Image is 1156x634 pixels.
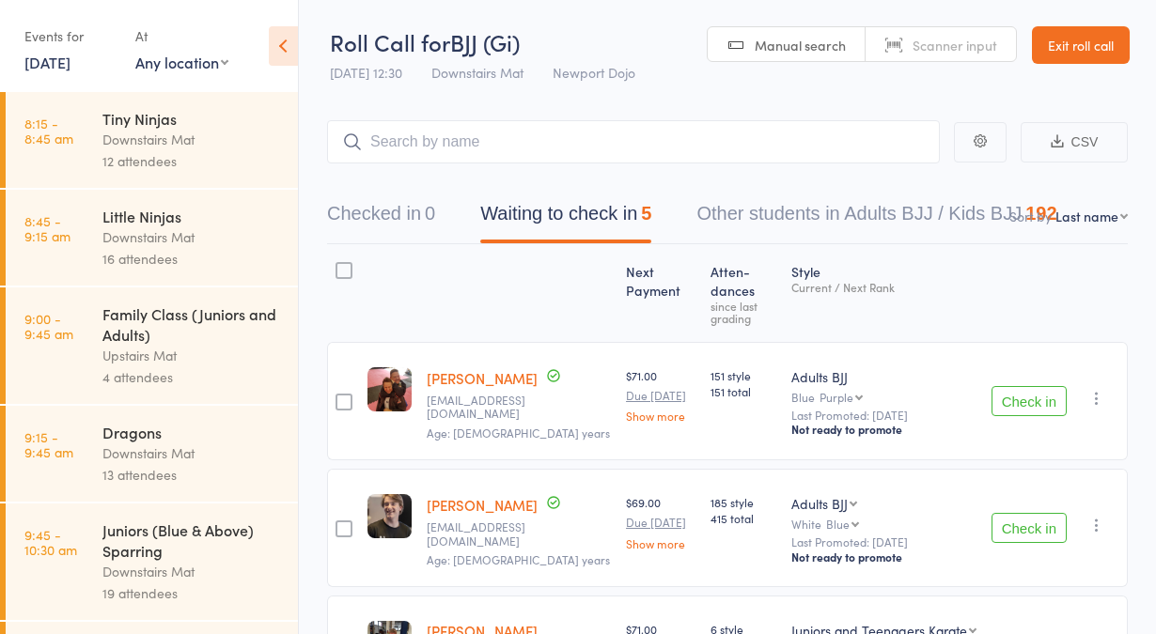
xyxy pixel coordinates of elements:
span: Manual search [755,36,846,54]
a: [DATE] [24,52,70,72]
div: Purple [820,391,853,403]
div: Downstairs Mat [102,226,282,248]
span: BJJ (Gi) [450,26,520,57]
a: 9:45 -10:30 amJuniors (Blue & Above) SparringDownstairs Mat19 attendees [6,503,298,620]
div: Downstairs Mat [102,442,282,464]
button: Checked in0 [327,193,435,243]
a: 8:45 -9:15 amLittle NinjasDownstairs Mat16 attendees [6,190,298,286]
a: 9:15 -9:45 amDragonsDownstairs Mat13 attendees [6,406,298,502]
div: Atten­dances [703,253,784,333]
a: [PERSON_NAME] [427,495,538,515]
div: 16 attendees [102,248,282,270]
div: 19 attendees [102,582,282,604]
div: 192 [1025,203,1056,224]
div: Little Ninjas [102,206,282,226]
div: Adults BJJ [791,494,848,513]
span: Age: [DEMOGRAPHIC_DATA] years [427,551,610,567]
span: Roll Call for [330,26,450,57]
small: Due [DATE] [626,516,695,529]
div: $71.00 [626,367,695,422]
div: since last grading [711,300,776,324]
label: Sort by [1009,207,1052,225]
button: Check in [992,513,1067,543]
div: At [135,21,228,52]
button: Other students in Adults BJJ / Kids BJJ192 [696,193,1056,243]
button: CSV [1021,122,1128,162]
a: Exit roll call [1032,26,1130,64]
a: 9:00 -9:45 amFamily Class (Juniors and Adults)Upstairs Mat4 attendees [6,287,298,404]
small: Last Promoted: [DATE] [791,535,976,549]
img: image1730786227.png [367,494,412,538]
time: 8:45 - 9:15 am [24,213,70,243]
small: Due [DATE] [626,389,695,402]
div: Upstairs Mat [102,345,282,366]
div: White [791,518,976,530]
div: Not ready to promote [791,549,976,564]
div: Next Payment [618,253,703,333]
a: [PERSON_NAME] [427,368,538,388]
time: 9:45 - 10:30 am [24,527,77,557]
div: Blue [826,518,850,530]
div: 13 attendees [102,464,282,486]
div: 12 attendees [102,150,282,172]
span: 185 style [711,494,776,510]
div: $69.00 [626,494,695,549]
a: 8:15 -8:45 amTiny NinjasDownstairs Mat12 attendees [6,92,298,188]
div: Family Class (Juniors and Adults) [102,303,282,345]
div: Current / Next Rank [791,281,976,293]
a: Show more [626,537,695,549]
div: Adults BJJ [791,367,976,386]
div: Downstairs Mat [102,129,282,150]
span: Age: [DEMOGRAPHIC_DATA] years [427,425,610,441]
div: 4 attendees [102,366,282,388]
small: Aidan.Loughlin2@gmail.com [427,520,611,548]
span: 151 total [711,383,776,399]
div: Dragons [102,422,282,442]
time: 9:00 - 9:45 am [24,311,73,341]
input: Search by name [327,120,940,163]
span: [DATE] 12:30 [330,63,402,82]
button: Check in [992,386,1067,416]
small: email.jasondowns@gmail.com [427,394,611,421]
div: Not ready to promote [791,422,976,437]
div: 0 [425,203,435,224]
time: 8:15 - 8:45 am [24,116,73,146]
div: Style [784,253,984,333]
div: Downstairs Mat [102,561,282,582]
time: 9:15 - 9:45 am [24,429,73,459]
button: Waiting to check in5 [480,193,651,243]
div: Last name [1055,207,1118,225]
span: Newport Dojo [553,63,635,82]
div: Events for [24,21,117,52]
div: Juniors (Blue & Above) Sparring [102,519,282,561]
span: Downstairs Mat [431,63,523,82]
div: Tiny Ninjas [102,108,282,129]
span: 415 total [711,510,776,526]
div: Any location [135,52,228,72]
span: Scanner input [913,36,997,54]
img: image1616810445.png [367,367,412,411]
div: Blue [791,391,976,403]
a: Show more [626,410,695,422]
span: 151 style [711,367,776,383]
small: Last Promoted: [DATE] [791,409,976,422]
div: 5 [641,203,651,224]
